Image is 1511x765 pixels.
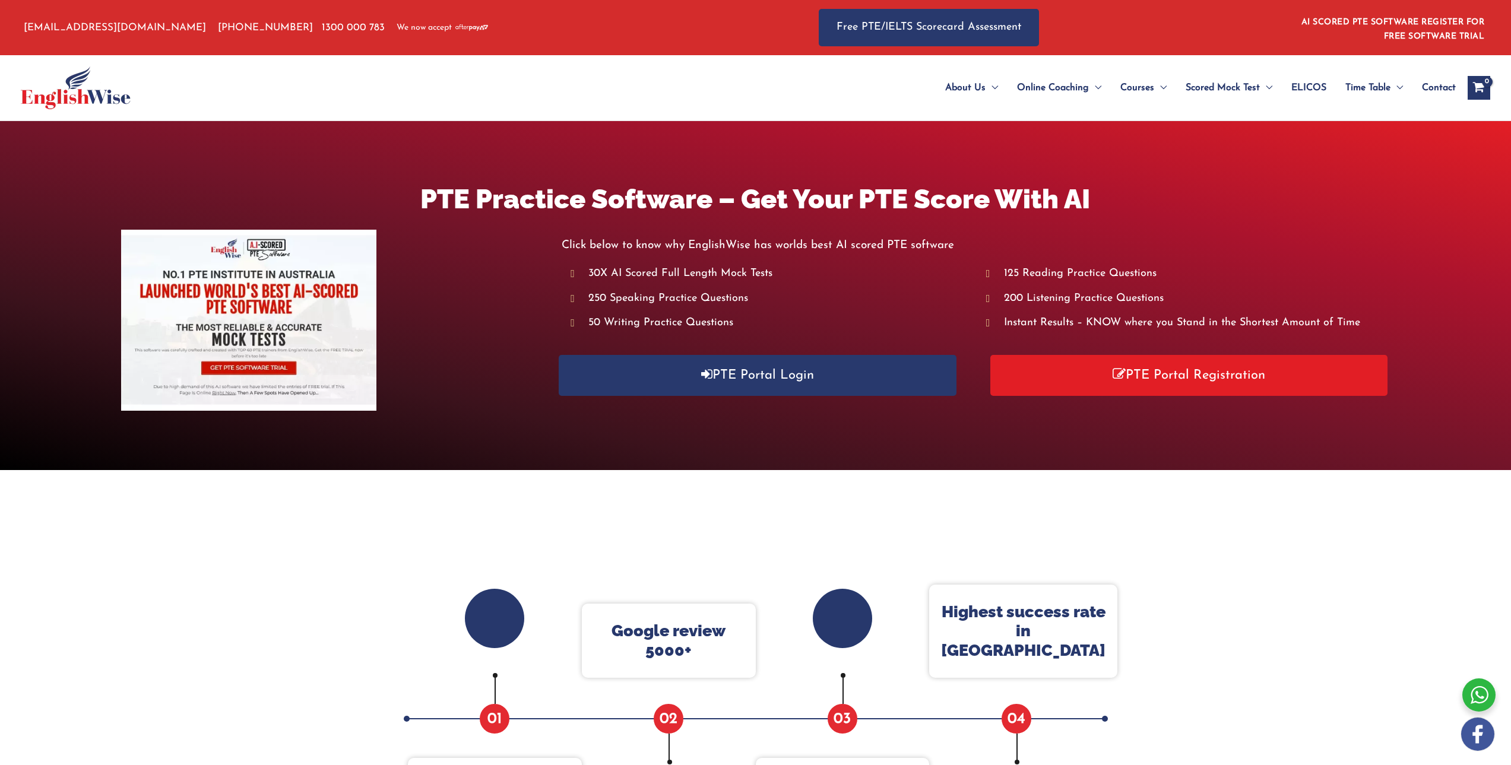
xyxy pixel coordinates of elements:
[322,23,385,33] a: 1300 000 783
[559,355,956,396] a: PTE Portal Login
[1176,67,1282,109] a: Scored Mock TestMenu Toggle
[654,704,683,734] span: 02
[819,9,1039,46] a: Free PTE/IELTS Scorecard Assessment
[1008,67,1111,109] a: Online CoachingMenu Toggle
[562,236,1390,255] p: Click below to know why EnglishWise has worlds best AI scored PTE software
[1294,8,1490,47] aside: Header Widget 1
[936,67,1008,109] a: About UsMenu Toggle
[594,621,744,660] p: Google review 5000+
[1282,67,1336,109] a: ELICOS
[1089,67,1101,109] span: Menu Toggle
[945,67,986,109] span: About Us
[1345,67,1390,109] span: Time Table
[1291,67,1326,109] span: ELICOS
[571,289,975,309] li: 250 Speaking Practice Questions
[397,22,452,34] span: We now accept
[571,313,975,333] li: 50 Writing Practice Questions
[571,264,975,284] li: 30X AI Scored Full Length Mock Tests
[986,313,1390,333] li: Instant Results – KNOW where you Stand in the Shortest Amount of Time
[1412,67,1456,109] a: Contact
[986,67,998,109] span: Menu Toggle
[218,23,313,33] a: [PHONE_NUMBER]
[986,264,1390,284] li: 125 Reading Practice Questions
[1390,67,1403,109] span: Menu Toggle
[986,289,1390,309] li: 200 Listening Practice Questions
[455,24,488,31] img: Afterpay-Logo
[1422,67,1456,109] span: Contact
[480,704,509,734] span: 01
[1154,67,1167,109] span: Menu Toggle
[1301,18,1485,41] a: AI SCORED PTE SOFTWARE REGISTER FOR FREE SOFTWARE TRIAL
[917,67,1456,109] nav: Site Navigation: Main Menu
[21,23,206,33] a: [EMAIL_ADDRESS][DOMAIN_NAME]
[21,66,131,109] img: cropped-ew-logo
[941,602,1105,660] p: Highest success rate in [GEOGRAPHIC_DATA]
[121,230,376,410] img: pte-institute-main
[1260,67,1272,109] span: Menu Toggle
[1468,76,1490,100] a: View Shopping Cart, empty
[1186,67,1260,109] span: Scored Mock Test
[121,180,1390,218] h1: PTE Practice Software – Get Your PTE Score With AI
[990,355,1388,396] a: PTE Portal Registration
[828,704,857,734] span: 03
[1017,67,1089,109] span: Online Coaching
[1120,67,1154,109] span: Courses
[1002,704,1031,734] span: 04
[1461,718,1494,751] img: white-facebook.png
[1336,67,1412,109] a: Time TableMenu Toggle
[1111,67,1176,109] a: CoursesMenu Toggle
